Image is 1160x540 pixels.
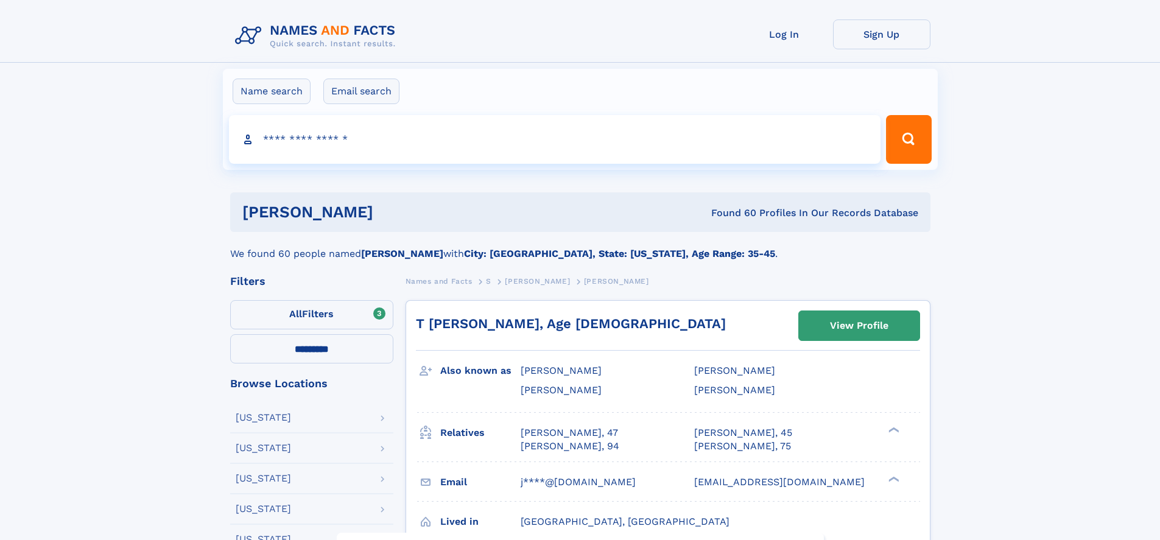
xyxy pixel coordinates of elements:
div: View Profile [830,312,888,340]
div: [US_STATE] [236,474,291,483]
button: Search Button [886,115,931,164]
a: Log In [736,19,833,49]
div: We found 60 people named with . [230,232,930,261]
span: [GEOGRAPHIC_DATA], [GEOGRAPHIC_DATA] [521,516,729,527]
span: [PERSON_NAME] [505,277,570,286]
div: Browse Locations [230,378,393,389]
label: Filters [230,300,393,329]
div: [US_STATE] [236,413,291,423]
a: [PERSON_NAME], 47 [521,426,618,440]
div: [US_STATE] [236,504,291,514]
div: [US_STATE] [236,443,291,453]
input: search input [229,115,881,164]
a: [PERSON_NAME], 75 [694,440,791,453]
span: [EMAIL_ADDRESS][DOMAIN_NAME] [694,476,865,488]
div: ❯ [885,426,900,433]
a: [PERSON_NAME], 45 [694,426,792,440]
label: Name search [233,79,311,104]
span: [PERSON_NAME] [694,384,775,396]
img: Logo Names and Facts [230,19,406,52]
h3: Relatives [440,423,521,443]
span: [PERSON_NAME] [521,384,602,396]
h3: Lived in [440,511,521,532]
div: ❯ [885,475,900,483]
a: Sign Up [833,19,930,49]
div: Found 60 Profiles In Our Records Database [542,206,918,220]
b: City: [GEOGRAPHIC_DATA], State: [US_STATE], Age Range: 35-45 [464,248,775,259]
span: [PERSON_NAME] [521,365,602,376]
h3: Email [440,472,521,493]
span: S [486,277,491,286]
span: [PERSON_NAME] [694,365,775,376]
a: T [PERSON_NAME], Age [DEMOGRAPHIC_DATA] [416,316,726,331]
h3: Also known as [440,360,521,381]
span: [PERSON_NAME] [584,277,649,286]
a: View Profile [799,311,919,340]
div: Filters [230,276,393,287]
span: All [289,308,302,320]
h1: [PERSON_NAME] [242,205,543,220]
a: S [486,273,491,289]
a: Names and Facts [406,273,473,289]
a: [PERSON_NAME] [505,273,570,289]
a: [PERSON_NAME], 94 [521,440,619,453]
label: Email search [323,79,399,104]
b: [PERSON_NAME] [361,248,443,259]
